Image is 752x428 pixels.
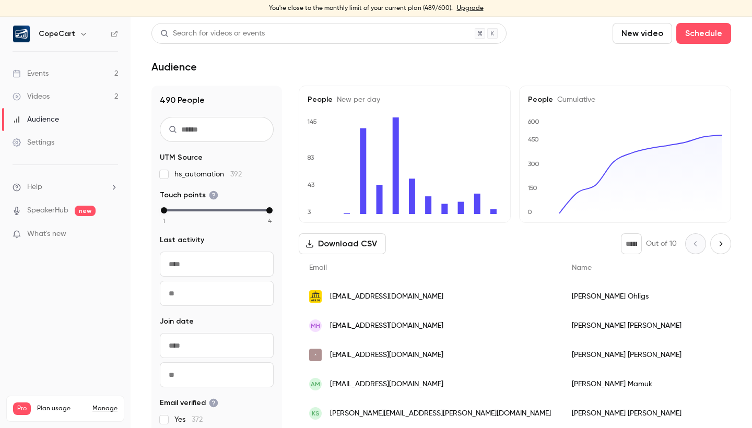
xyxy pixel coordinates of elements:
img: CopeCart [13,26,30,42]
div: Settings [13,137,54,148]
span: AM [311,379,320,389]
span: What's new [27,229,66,240]
img: boersenperle.eu [309,349,322,361]
span: Cumulative [553,96,595,103]
text: 450 [528,136,539,143]
text: 145 [307,118,317,125]
text: 43 [308,181,315,188]
span: 372 [192,416,203,423]
text: 0 [527,208,532,216]
button: Next page [710,233,731,254]
a: Manage [92,405,118,413]
h1: 490 People [160,94,274,106]
span: 1 [163,216,165,225]
a: Upgrade [457,4,484,13]
li: help-dropdown-opener [13,182,118,193]
text: 300 [528,160,539,168]
img: web.de [309,290,322,303]
span: Name [572,264,592,271]
span: Last activity [160,235,204,245]
span: new [75,206,96,216]
span: UTM Source [160,152,203,163]
span: [EMAIL_ADDRESS][DOMAIN_NAME] [330,379,443,390]
button: New video [613,23,672,44]
span: Help [27,182,42,193]
span: Touch points [160,190,218,200]
h5: People [308,94,502,105]
span: [PERSON_NAME][EMAIL_ADDRESS][PERSON_NAME][DOMAIN_NAME] [330,408,551,419]
span: Email [309,264,327,271]
span: Yes [174,414,203,425]
span: KS [312,409,320,418]
button: Download CSV [299,233,386,254]
div: Events [13,68,49,79]
span: Email verified [160,398,218,408]
div: Videos [13,91,50,102]
div: Search for videos or events [160,28,265,39]
div: Audience [13,114,59,125]
p: Out of 10 [646,239,677,249]
span: 4 [268,216,272,225]
span: 392 [230,171,242,178]
span: [EMAIL_ADDRESS][DOMAIN_NAME] [330,320,443,331]
h5: People [528,94,722,105]
button: Schedule [676,23,731,44]
text: 600 [527,118,539,125]
h6: CopeCart [39,29,75,39]
span: New per day [333,96,380,103]
span: [EMAIL_ADDRESS][DOMAIN_NAME] [330,350,443,361]
h1: Audience [151,61,197,73]
span: MH [311,321,320,330]
span: Plan usage [37,405,86,413]
span: hs_automation [174,169,242,180]
span: Pro [13,402,31,415]
text: 150 [527,184,537,192]
text: 3 [308,208,311,216]
a: SpeakerHub [27,205,68,216]
span: [EMAIL_ADDRESS][DOMAIN_NAME] [330,291,443,302]
text: 83 [307,154,314,161]
div: max [266,207,273,213]
div: min [161,207,167,213]
span: Join date [160,316,194,327]
iframe: Noticeable Trigger [105,230,118,239]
